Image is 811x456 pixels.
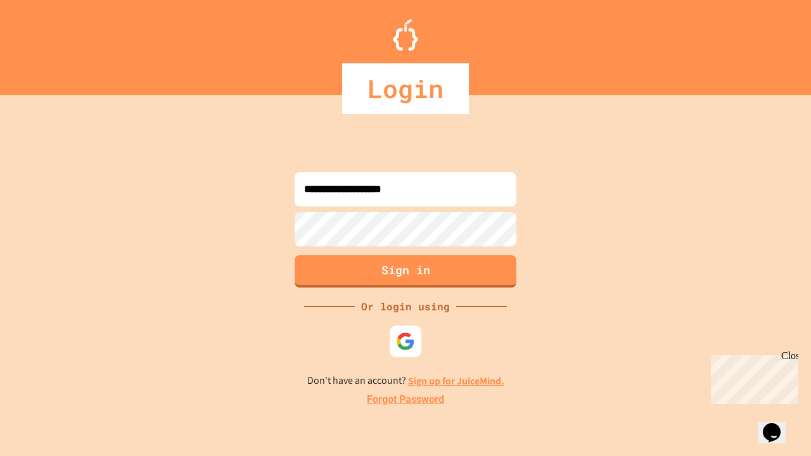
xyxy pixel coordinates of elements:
div: Login [342,63,469,114]
img: Logo.svg [393,19,418,51]
img: google-icon.svg [396,332,415,351]
a: Forgot Password [367,392,444,407]
iframe: chat widget [706,350,798,404]
div: Chat with us now!Close [5,5,87,80]
div: Or login using [355,299,456,314]
p: Don't have an account? [307,373,504,389]
iframe: chat widget [758,405,798,443]
button: Sign in [295,255,516,288]
a: Sign up for JuiceMind. [408,374,504,388]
